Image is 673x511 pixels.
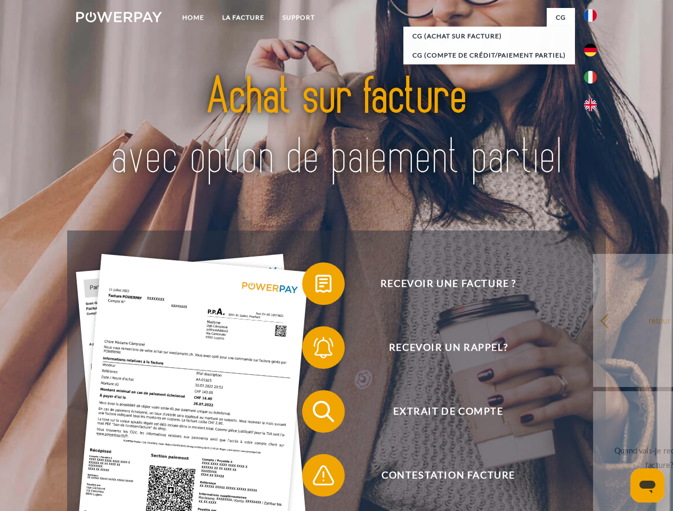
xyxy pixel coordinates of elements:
span: Recevoir un rappel? [318,326,579,369]
button: Extrait de compte [302,390,579,433]
a: CG (Compte de crédit/paiement partiel) [403,46,575,65]
img: qb_bell.svg [310,334,337,361]
a: CG (achat sur facture) [403,27,575,46]
img: qb_warning.svg [310,462,337,489]
img: fr [584,9,597,22]
span: Recevoir une facture ? [318,262,579,305]
img: en [584,98,597,111]
a: Support [273,8,324,27]
a: LA FACTURE [213,8,273,27]
img: qb_bill.svg [310,270,337,297]
img: logo-powerpay-white.svg [76,12,162,22]
img: de [584,44,597,56]
a: Home [173,8,213,27]
button: Contestation Facture [302,454,579,497]
img: title-powerpay_fr.svg [102,51,571,204]
img: qb_search.svg [310,398,337,425]
img: it [584,71,597,84]
iframe: Bouton de lancement de la fenêtre de messagerie [630,468,664,502]
span: Extrait de compte [318,390,579,433]
span: Contestation Facture [318,454,579,497]
button: Recevoir un rappel? [302,326,579,369]
button: Recevoir une facture ? [302,262,579,305]
a: CG [547,8,575,27]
